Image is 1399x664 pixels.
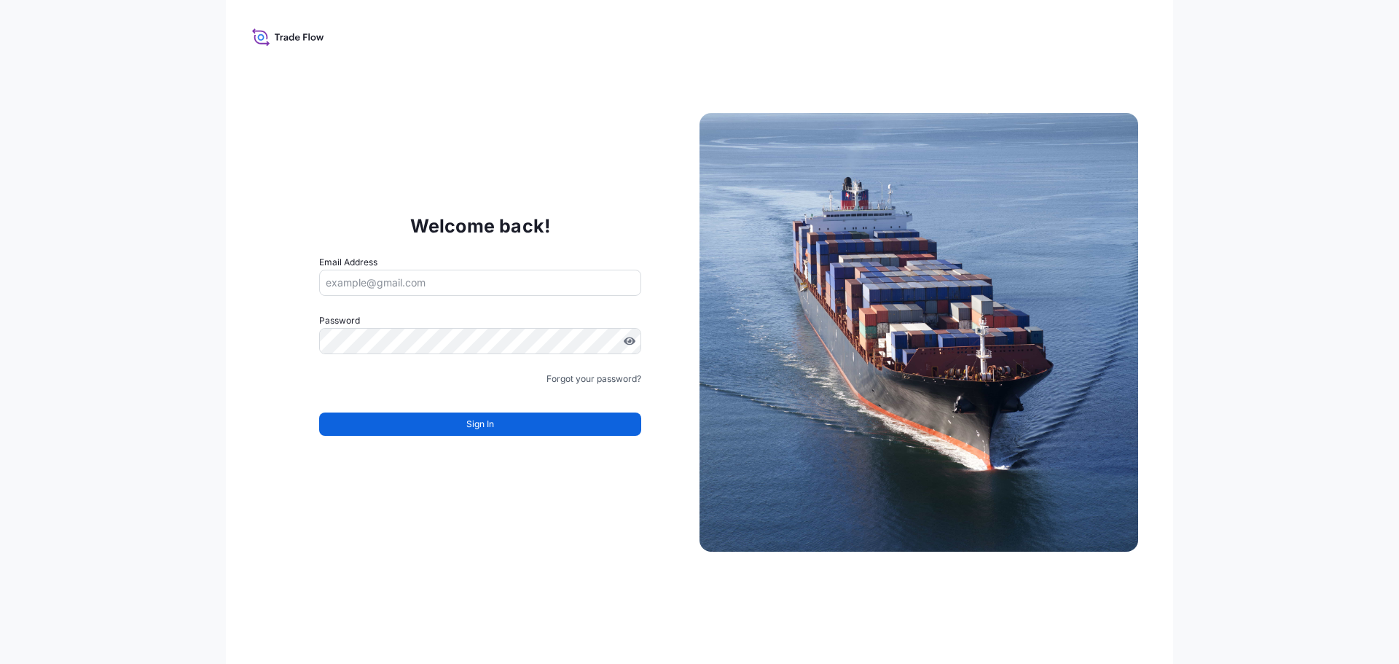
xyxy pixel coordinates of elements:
[410,214,551,238] p: Welcome back!
[699,113,1138,552] img: Ship illustration
[319,270,641,296] input: example@gmail.com
[546,372,641,386] a: Forgot your password?
[319,413,641,436] button: Sign In
[624,335,635,347] button: Show password
[319,255,377,270] label: Email Address
[319,313,641,328] label: Password
[466,417,494,431] span: Sign In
